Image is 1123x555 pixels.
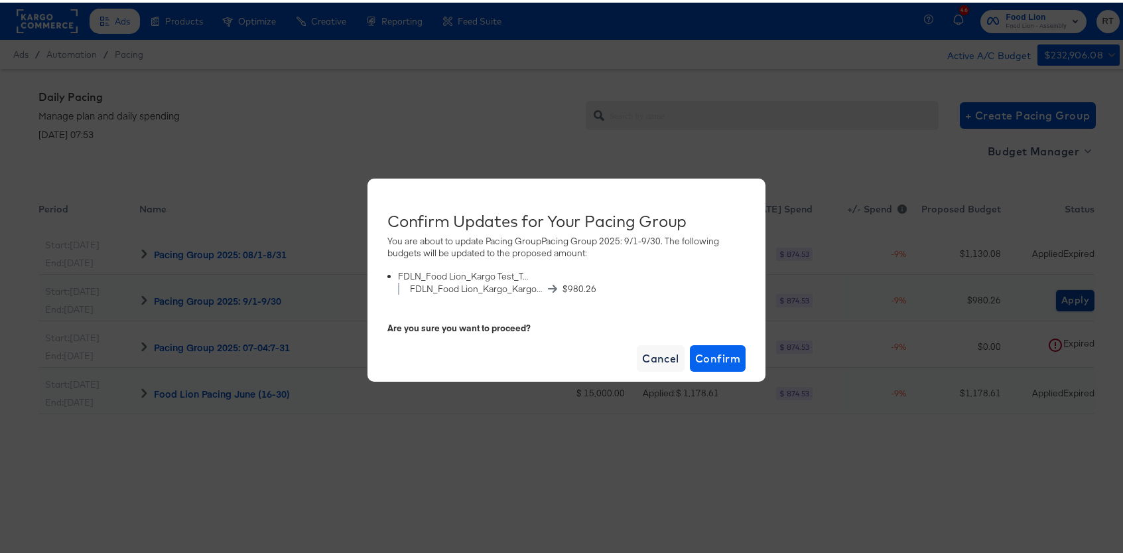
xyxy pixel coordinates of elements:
div: FDLN_Food Lion_Kargo Test_Traffic_Brand Initiative_March_3.1.25-3.31.25 [398,268,531,280]
button: Cancel [637,343,685,369]
span: Confirm [695,347,740,365]
span: FDLN_Food Lion_Kargo_Kargo Test Budgeting_Traffic_Incremental_March_3.1.25_3.31.25 [410,280,543,293]
div: Confirm Updates for Your Pacing Group [387,209,746,228]
button: Confirm [690,343,746,369]
div: Are you sure you want to proceed? [387,319,746,332]
span: $ 980.26 [562,280,596,293]
div: You are about to update Pacing Group Pacing Group 2025: 9/1-9/30 . The following budgets will be ... [387,232,746,303]
span: Cancel [642,347,679,365]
